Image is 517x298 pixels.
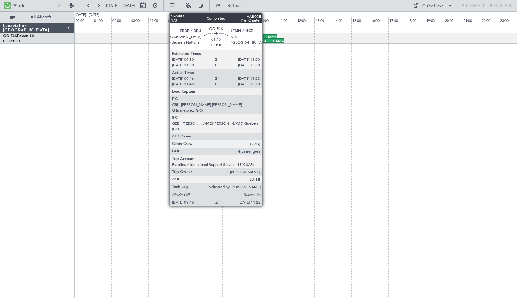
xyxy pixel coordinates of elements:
[93,17,111,23] div: 01:00
[370,17,388,23] div: 16:00
[250,35,264,38] div: EBBR
[444,17,462,23] div: 20:00
[222,17,241,23] div: 08:00
[407,17,425,23] div: 18:00
[185,17,203,23] div: 06:00
[148,17,167,23] div: 04:00
[16,15,66,19] span: All Aircraft
[351,17,370,23] div: 15:00
[3,39,20,44] a: EBBR/BRU
[7,12,68,22] button: All Aircraft
[462,17,481,23] div: 21:00
[296,17,314,23] div: 12:00
[278,17,296,23] div: 11:00
[269,39,284,42] div: 11:22 Z
[422,3,443,9] div: Quick Links
[241,17,259,23] div: 09:00
[255,39,269,42] div: 09:46 Z
[213,1,250,11] button: Refresh
[75,12,99,18] div: [DATE] - [DATE]
[3,34,34,38] a: OO-ELKFalcon 8X
[263,35,277,38] div: LFMN
[410,1,456,11] button: Quick Links
[130,17,148,23] div: 03:00
[204,17,222,23] div: 07:00
[222,3,248,8] span: Refresh
[111,17,130,23] div: 02:00
[106,3,135,8] span: [DATE] - [DATE]
[314,17,333,23] div: 13:00
[481,17,499,23] div: 22:00
[74,17,93,23] div: 00:00
[259,17,277,23] div: 10:00
[3,34,17,38] span: OO-ELK
[333,17,351,23] div: 14:00
[425,17,443,23] div: 19:00
[19,1,55,10] input: A/C (Reg. or Type)
[388,17,407,23] div: 17:00
[167,17,185,23] div: 05:00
